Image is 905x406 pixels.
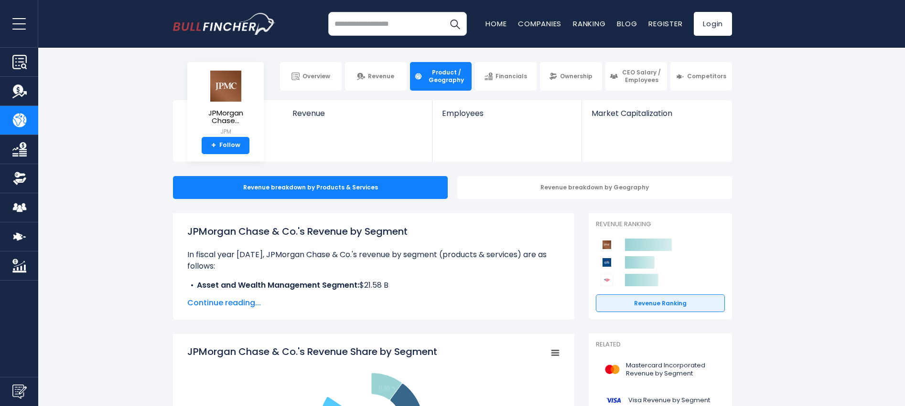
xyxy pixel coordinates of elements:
[195,127,256,136] small: JPM
[194,70,257,137] a: JPMorgan Chase... JPM
[187,224,560,239] h1: JPMorgan Chase & Co.'s Revenue by Segment
[496,73,527,80] span: Financials
[596,220,725,229] p: Revenue Ranking
[173,13,276,35] a: Go to homepage
[187,249,560,272] p: In fiscal year [DATE], JPMorgan Chase & Co.'s revenue by segment (products & services) are as fol...
[351,384,367,391] tspan: 9.63 %
[432,100,581,134] a: Employees
[626,362,719,378] span: Mastercard Incorporated Revenue by Segment
[280,62,342,91] a: Overview
[475,62,537,91] a: Financials
[621,69,663,83] span: CEO Salary / Employees
[687,73,726,80] span: Competitors
[378,385,396,392] tspan: 11.95 %
[425,69,467,83] span: Product / Geography
[410,62,472,91] a: Product / Geography
[602,359,623,380] img: MA logo
[605,62,667,91] a: CEO Salary / Employees
[12,171,27,186] img: Ownership
[302,73,330,80] span: Overview
[601,256,613,269] img: Citigroup competitors logo
[628,396,710,405] span: Visa Revenue by Segment
[197,280,359,291] b: Asset and Wealth Management Segment:
[485,19,506,29] a: Home
[173,176,448,199] div: Revenue breakdown by Products & Services
[443,12,467,36] button: Search
[173,13,276,35] img: bullfincher logo
[617,19,637,29] a: Blog
[560,73,593,80] span: Ownership
[202,137,249,154] a: +Follow
[601,239,613,251] img: JPMorgan Chase & Co. competitors logo
[694,12,732,36] a: Login
[596,294,725,312] a: Revenue Ranking
[187,280,560,291] li: $21.58 B
[457,176,732,199] div: Revenue breakdown by Geography
[596,356,725,383] a: Mastercard Incorporated Revenue by Segment
[187,297,560,309] span: Continue reading...
[592,109,722,118] span: Market Capitalization
[283,100,432,134] a: Revenue
[596,341,725,349] p: Related
[601,274,613,286] img: Bank of America Corporation competitors logo
[442,109,571,118] span: Employees
[195,109,256,125] span: JPMorgan Chase...
[368,73,394,80] span: Revenue
[345,62,407,91] a: Revenue
[292,109,423,118] span: Revenue
[573,19,605,29] a: Ranking
[540,62,602,91] a: Ownership
[582,100,731,134] a: Market Capitalization
[648,19,682,29] a: Register
[670,62,732,91] a: Competitors
[187,345,437,358] tspan: JPMorgan Chase & Co.'s Revenue Share by Segment
[211,141,216,150] strong: +
[518,19,561,29] a: Companies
